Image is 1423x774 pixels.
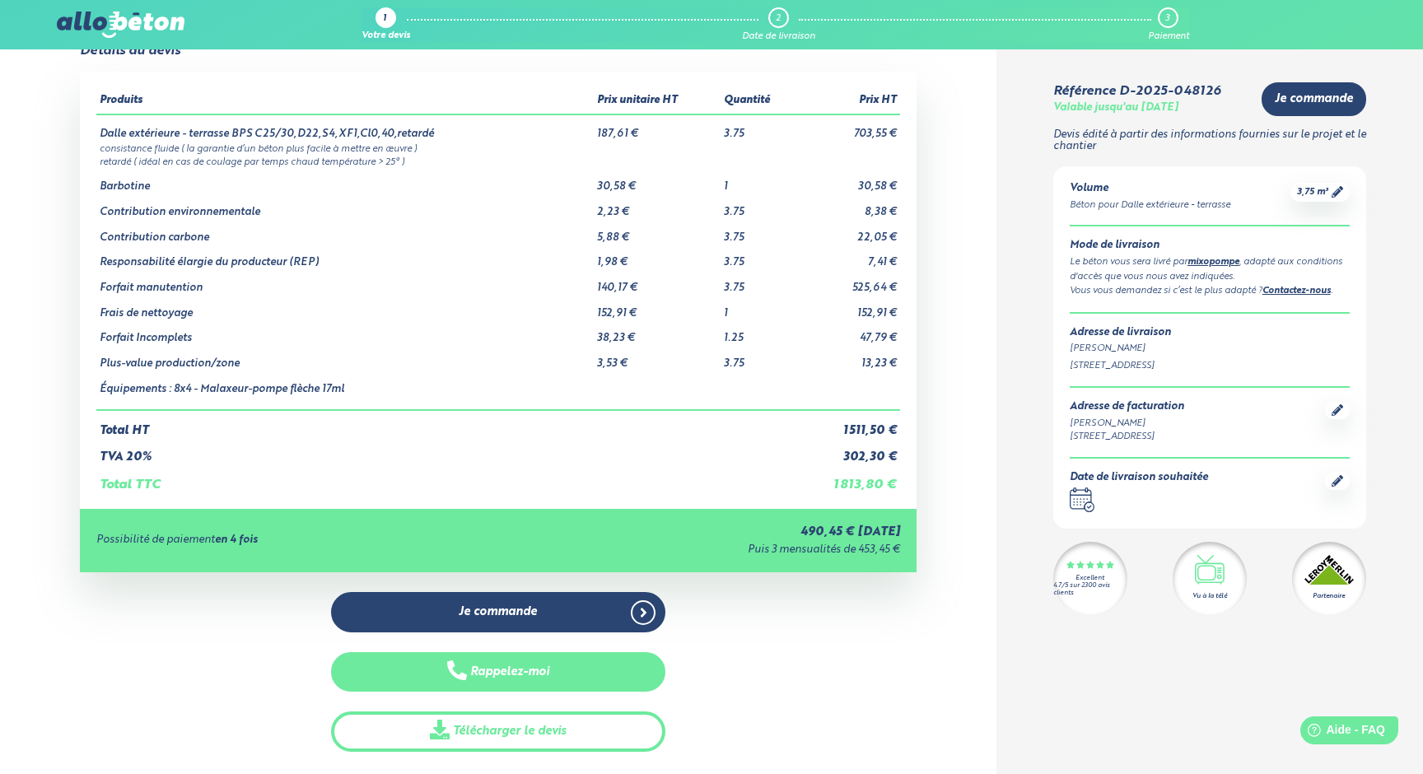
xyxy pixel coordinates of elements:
td: 3.75 [721,193,797,219]
td: 1 [721,168,797,193]
div: [STREET_ADDRESS] [1070,430,1184,444]
a: 3 Paiement [1148,7,1189,42]
td: 152,91 € [798,295,900,320]
td: 5,88 € [594,219,721,245]
div: Excellent [1075,575,1104,582]
div: Détails du devis [80,44,180,58]
div: Adresse de facturation [1070,401,1184,413]
a: mixopompe [1187,258,1239,267]
td: Équipements : 8x4 - Malaxeur-pompe flèche 17ml [96,371,594,410]
td: Dalle extérieure - terrasse BPS C25/30,D22,S4,XF1,Cl0,40,retardé [96,114,594,141]
td: 1 [721,295,797,320]
div: Vu à la télé [1192,591,1227,601]
td: retardé ( idéal en cas de coulage par temps chaud température > 25° ) [96,154,900,168]
td: Total HT [96,410,798,438]
td: 3.75 [721,345,797,371]
td: 703,55 € [798,114,900,141]
div: Possibilité de paiement [96,534,510,547]
td: Barbotine [96,168,594,193]
div: Vous vous demandez si c’est le plus adapté ? . [1070,284,1350,299]
strong: en 4 fois [215,534,258,545]
td: Responsabilité élargie du producteur (REP) [96,244,594,269]
div: Mode de livraison [1070,240,1350,252]
a: 1 Votre devis [362,7,410,42]
td: 187,61 € [594,114,721,141]
td: 152,91 € [594,295,721,320]
div: Puis 3 mensualités de 453,45 € [510,544,900,557]
a: Je commande [331,592,665,632]
div: 490,45 € [DATE] [510,525,900,539]
td: 47,79 € [798,319,900,345]
td: TVA 20% [96,437,798,464]
th: Prix unitaire HT [594,88,721,114]
td: 13,23 € [798,345,900,371]
div: Le béton vous sera livré par , adapté aux conditions d'accès que vous nous avez indiquées. [1070,255,1350,284]
iframe: Help widget launcher [1276,710,1405,756]
a: Contactez-nous [1262,287,1331,296]
td: 2,23 € [594,193,721,219]
div: Paiement [1148,31,1189,42]
a: Télécharger le devis [331,711,665,752]
a: Je commande [1262,82,1366,116]
p: Devis édité à partir des informations fournies sur le projet et le chantier [1053,129,1366,153]
td: 3.75 [721,244,797,269]
td: Frais de nettoyage [96,295,594,320]
td: consistance fluide ( la garantie d’un béton plus facile à mettre en œuvre ) [96,141,900,155]
div: Date de livraison souhaitée [1070,472,1208,484]
button: Rappelez-moi [331,652,665,692]
td: 7,41 € [798,244,900,269]
span: Je commande [1275,92,1353,106]
td: 1,98 € [594,244,721,269]
td: 3,53 € [594,345,721,371]
td: 30,58 € [594,168,721,193]
div: Adresse de livraison [1070,327,1350,339]
td: 38,23 € [594,319,721,345]
td: 140,17 € [594,269,721,295]
div: [PERSON_NAME] [1070,417,1184,431]
td: 8,38 € [798,193,900,219]
td: Forfait Incomplets [96,319,594,345]
td: Plus-value production/zone [96,345,594,371]
th: Prix HT [798,88,900,114]
td: Forfait manutention [96,269,594,295]
div: Béton pour Dalle extérieure - terrasse [1070,198,1230,212]
td: 1 813,80 € [798,464,900,492]
td: 525,64 € [798,269,900,295]
td: Contribution carbone [96,219,594,245]
td: 1 511,50 € [798,410,900,438]
div: 2 [776,13,781,24]
div: [PERSON_NAME] [1070,342,1350,356]
div: 1 [383,14,386,25]
td: 30,58 € [798,168,900,193]
div: Référence D-2025-048126 [1053,84,1220,99]
th: Produits [96,88,594,114]
td: 22,05 € [798,219,900,245]
a: 2 Date de livraison [742,7,815,42]
div: Volume [1070,183,1230,195]
div: Votre devis [362,31,410,42]
div: Date de livraison [742,31,815,42]
td: 3.75 [721,219,797,245]
div: Valable jusqu'au [DATE] [1053,102,1178,114]
span: Je commande [459,605,537,619]
td: Total TTC [96,464,798,492]
img: allobéton [57,12,184,38]
td: 3.75 [721,114,797,141]
div: [STREET_ADDRESS] [1070,359,1350,373]
div: 4.7/5 sur 2300 avis clients [1053,582,1127,597]
td: 3.75 [721,269,797,295]
div: 3 [1165,13,1169,24]
td: 302,30 € [798,437,900,464]
td: 1.25 [721,319,797,345]
th: Quantité [721,88,797,114]
div: Partenaire [1313,591,1345,601]
td: Contribution environnementale [96,193,594,219]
